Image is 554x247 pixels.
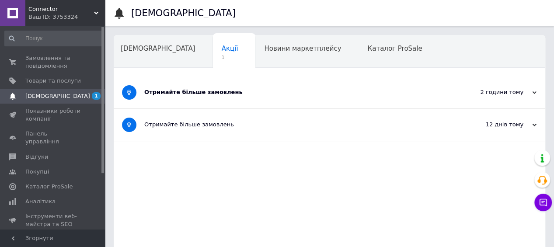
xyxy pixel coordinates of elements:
div: Отримайте більше замовлень [144,121,449,129]
button: Чат з покупцем [534,194,552,211]
div: Отримайте більше замовлень [144,88,449,96]
span: Новини маркетплейсу [264,45,341,52]
span: Connector [28,5,94,13]
span: Панель управління [25,130,81,146]
span: Товари та послуги [25,77,81,85]
span: 1 [222,54,238,61]
span: Аналітика [25,198,56,205]
span: [DEMOGRAPHIC_DATA] [25,92,90,100]
span: Акції [222,45,238,52]
span: Каталог ProSale [25,183,73,191]
div: 2 години тому [449,88,537,96]
h1: [DEMOGRAPHIC_DATA] [131,8,236,18]
span: Інструменти веб-майстра та SEO [25,212,81,228]
span: Показники роботи компанії [25,107,81,123]
input: Пошук [4,31,103,46]
div: 12 днів тому [449,121,537,129]
span: 1 [92,92,101,100]
span: Каталог ProSale [367,45,422,52]
span: Відгуки [25,153,48,161]
span: Покупці [25,168,49,176]
div: Ваш ID: 3753324 [28,13,105,21]
span: Замовлення та повідомлення [25,54,81,70]
span: [DEMOGRAPHIC_DATA] [121,45,195,52]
